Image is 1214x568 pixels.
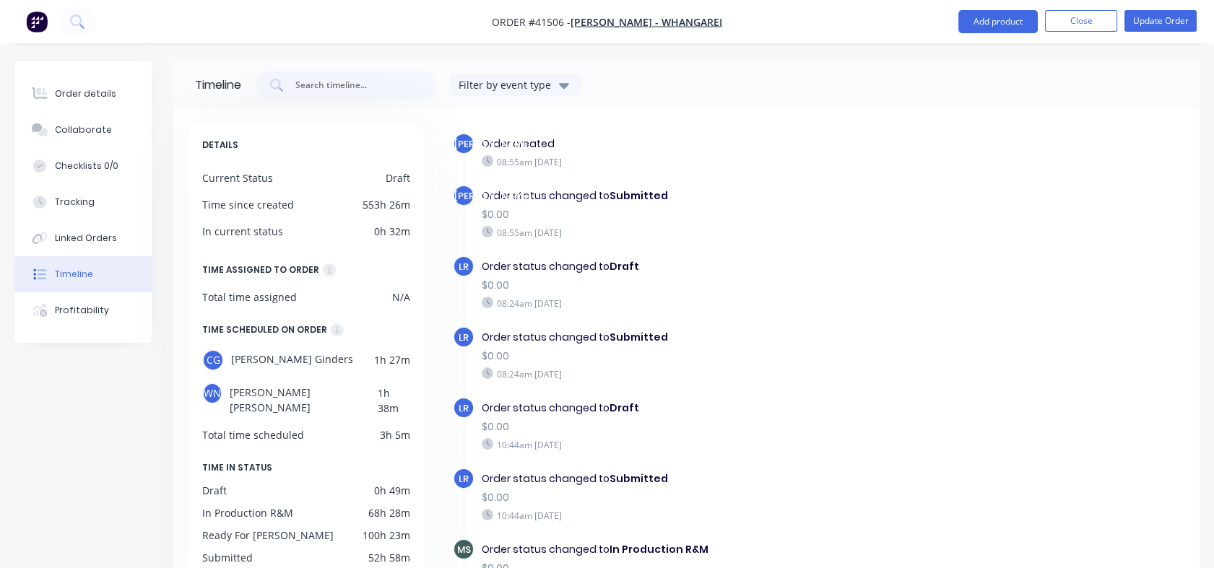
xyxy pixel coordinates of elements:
div: Time since created [202,197,294,212]
div: 68h 28m [368,505,410,520]
b: Submitted [610,471,668,486]
div: 3h 5m [380,427,410,442]
div: Order status changed to [482,542,934,557]
button: Timeline [14,256,152,292]
button: Tracking [14,184,152,220]
button: Add product [958,10,1038,33]
div: 08:55am [DATE] [482,155,934,168]
div: Submitted [202,550,253,565]
div: Order status changed to [482,330,934,345]
div: 10:44am [DATE] [482,438,934,451]
div: Draft [386,170,410,185]
div: 1h 27m [374,349,410,371]
div: Filter by event type [459,77,555,92]
div: Order status changed to [482,259,934,274]
button: Order details [14,76,152,112]
span: [PERSON_NAME] [454,137,531,151]
span: [PERSON_NAME] [PERSON_NAME] [230,383,378,416]
button: Filter by event type [451,74,581,96]
b: Draft [610,259,639,274]
span: LR [459,472,469,486]
div: In current status [202,224,283,239]
div: $0.00 [482,419,934,434]
div: In Production R&M [202,505,293,520]
b: Draft [610,401,639,415]
div: Order status changed to [482,471,934,486]
div: CG [202,349,224,371]
div: 553h 26m [363,197,410,212]
button: Profitability [14,292,152,328]
b: Submitted [610,330,668,344]
div: 0h 32m [374,224,410,239]
div: Current Status [202,170,273,185]
div: $0.00 [482,349,934,364]
div: Order created [482,136,934,152]
div: 1h 38m [378,383,410,416]
div: Ready For [PERSON_NAME] [202,528,334,543]
span: LR [459,331,469,344]
div: 10:44am [DATE] [482,509,934,522]
button: Linked Orders [14,220,152,256]
span: [PERSON_NAME] Ginders [231,349,353,371]
div: Order status changed to [482,401,934,416]
div: TIME SCHEDULED ON ORDER [202,322,327,338]
div: N/A [392,289,410,305]
div: Tracking [55,196,95,209]
button: Update Order [1124,10,1197,32]
div: Total time assigned [202,289,297,305]
img: Factory [26,11,48,32]
span: TIME IN STATUS [202,460,272,476]
div: Total time scheduled [202,427,304,442]
div: $0.00 [482,207,934,222]
div: TIME ASSIGNED TO ORDER [202,262,319,278]
div: Linked Orders [55,232,117,245]
span: LR [459,260,469,274]
input: Search timeline... [294,78,414,92]
div: Timeline [55,268,93,281]
span: DETAILS [202,137,238,153]
div: WN [202,383,222,404]
b: In Production R&M [610,542,708,556]
div: $0.00 [482,278,934,293]
span: LR [459,401,469,415]
div: 0h 49m [374,483,410,498]
div: Collaborate [55,123,112,136]
a: [PERSON_NAME] - Whangarei [571,15,722,29]
div: 08:24am [DATE] [482,297,934,310]
div: Profitability [55,304,109,317]
span: Order #41506 - [492,15,571,29]
div: 100h 23m [363,528,410,543]
div: Order status changed to [482,188,934,204]
div: Timeline [195,77,241,94]
b: Submitted [610,188,668,203]
button: Collaborate [14,112,152,148]
button: Close [1045,10,1117,32]
span: [PERSON_NAME] [454,189,531,203]
div: $0.00 [482,490,934,505]
div: Draft [202,483,227,498]
div: 52h 58m [368,550,410,565]
div: Order details [55,87,116,100]
span: MS [457,543,471,556]
div: 08:24am [DATE] [482,367,934,380]
div: Checklists 0/0 [55,160,118,172]
div: 08:55am [DATE] [482,226,934,239]
button: Checklists 0/0 [14,148,152,184]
